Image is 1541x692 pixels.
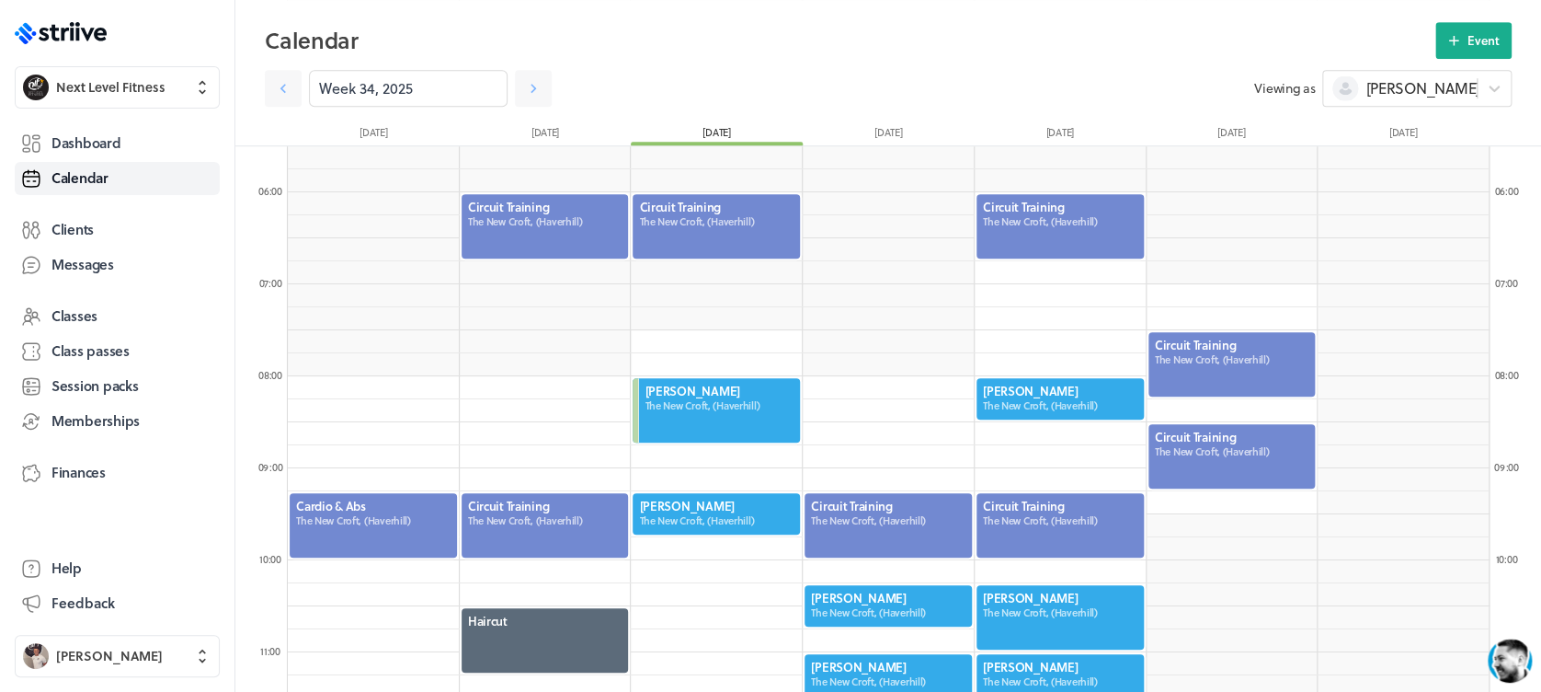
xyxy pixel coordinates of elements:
[1488,276,1524,290] div: 07
[1435,22,1512,59] button: Event
[15,370,220,403] a: Session packs
[51,376,138,396] span: Session packs
[1365,78,1479,98] span: [PERSON_NAME]
[252,184,289,198] div: 06
[287,567,312,582] g: />
[1317,125,1489,145] div: [DATE]
[1146,125,1318,145] div: [DATE]
[1488,460,1524,474] div: 09
[15,456,220,490] a: Finances
[631,125,803,145] div: [DATE]
[269,459,282,475] span: :00
[265,22,1435,59] h2: Calendar
[288,125,460,145] div: [DATE]
[51,220,94,239] span: Clients
[1504,275,1517,291] span: :00
[252,368,289,382] div: 08
[268,643,280,659] span: :00
[23,75,49,100] img: Next Level Fitness
[51,341,130,361] span: Class passes
[15,66,220,109] button: Next Level FitnessNext Level Fitness
[51,411,140,431] span: Memberships
[15,213,220,247] a: Clients
[269,367,282,383] span: :00
[56,647,163,665] span: [PERSON_NAME]
[15,335,220,368] a: Class passes
[51,306,97,326] span: Classes
[15,248,220,282] a: Messages
[55,13,88,46] img: US
[1488,368,1524,382] div: 08
[1488,184,1524,198] div: 06
[15,587,220,620] button: Feedback
[15,552,220,585] a: Help
[51,559,82,578] span: Help
[309,70,508,107] input: YYYY-M-D
[268,551,281,567] span: :00
[268,275,281,291] span: :00
[252,552,289,566] div: 10
[269,183,282,199] span: :00
[1488,639,1532,683] iframe: gist-messenger-bubble-iframe
[1505,459,1518,475] span: :00
[51,463,106,482] span: Finances
[1488,552,1524,566] div: 10
[51,255,114,274] span: Messages
[252,460,289,474] div: 09
[252,276,289,290] div: 07
[460,125,632,145] div: [DATE]
[1467,32,1500,49] span: Event
[974,125,1146,145] div: [DATE]
[15,405,220,438] a: Memberships
[803,125,975,145] div: [DATE]
[252,644,289,658] div: 11
[102,11,263,31] div: [PERSON_NAME]
[280,550,319,602] button: />GIF
[1504,551,1517,567] span: :00
[15,635,220,677] button: Ben Robinson[PERSON_NAME]
[51,133,120,153] span: Dashboard
[15,300,220,333] a: Classes
[292,571,307,580] tspan: GIF
[51,594,115,613] span: Feedback
[102,34,263,46] div: Typically replies in a few minutes
[1505,367,1518,383] span: :00
[1505,183,1518,199] span: :00
[15,127,220,160] a: Dashboard
[23,643,49,669] img: Ben Robinson
[56,78,166,97] span: Next Level Fitness
[15,162,220,195] a: Calendar
[1254,79,1315,98] span: Viewing as
[55,11,345,49] div: US[PERSON_NAME]Typically replies in a few minutes
[51,168,108,188] span: Calendar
